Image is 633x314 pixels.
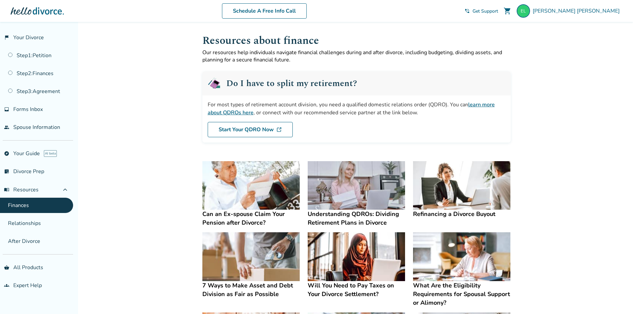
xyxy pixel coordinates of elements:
[4,125,9,130] span: people
[533,7,622,15] span: [PERSON_NAME] [PERSON_NAME]
[208,77,221,90] img: QDRO
[413,161,510,210] img: Refinancing a Divorce Buyout
[308,232,405,281] img: Will You Need to Pay Taxes on Your Divorce Settlement?
[202,33,511,49] h1: Resources about finance
[413,232,510,307] a: What Are the Eligibility Requirements for Spousal Support or Alimony?What Are the Eligibility Req...
[208,101,505,117] div: For most types of retirement account division, you need a qualified domestic relations order (QDR...
[413,281,510,307] h4: What Are the Eligibility Requirements for Spousal Support or Alimony?
[202,161,300,227] a: Can an Ex-spouse Claim Your Pension after Divorce?Can an Ex-spouse Claim Your Pension after Divorce?
[44,150,57,157] span: AI beta
[4,265,9,270] span: shopping_basket
[4,151,9,156] span: explore
[308,161,405,210] img: Understanding QDROs: Dividing Retirement Plans in Divorce
[517,4,530,18] img: erilozanosuzieare@gmail.com
[308,281,405,298] h4: Will You Need to Pay Taxes on Your Divorce Settlement?
[413,232,510,281] img: What Are the Eligibility Requirements for Spousal Support or Alimony?
[4,187,9,192] span: menu_book
[413,210,510,218] h4: Refinancing a Divorce Buyout
[465,8,498,14] a: phone_in_talkGet Support
[4,283,9,288] span: groups
[4,107,9,112] span: inbox
[202,232,300,298] a: 7 Ways to Make Asset and Debt Division as Fair as Possible7 Ways to Make Asset and Debt Division ...
[202,49,511,63] p: Our resources help individuals navigate financial challenges during and after divorce, including ...
[202,210,300,227] h4: Can an Ex-spouse Claim Your Pension after Divorce?
[503,7,511,15] span: shopping_cart
[222,3,307,19] a: Schedule A Free Info Call
[308,232,405,298] a: Will You Need to Pay Taxes on Your Divorce Settlement?Will You Need to Pay Taxes on Your Divorce ...
[61,186,69,194] span: expand_less
[465,8,470,14] span: phone_in_talk
[600,282,633,314] iframe: Chat Widget
[226,79,357,88] h2: Do I have to split my retirement?
[473,8,498,14] span: Get Support
[4,186,39,193] span: Resources
[208,122,293,137] a: Start Your QDRO Now
[4,169,9,174] span: list_alt_check
[202,161,300,210] img: Can an Ex-spouse Claim Your Pension after Divorce?
[202,232,300,281] img: 7 Ways to Make Asset and Debt Division as Fair as Possible
[413,161,510,219] a: Refinancing a Divorce BuyoutRefinancing a Divorce Buyout
[308,161,405,227] a: Understanding QDROs: Dividing Retirement Plans in DivorceUnderstanding QDROs: Dividing Retirement...
[202,281,300,298] h4: 7 Ways to Make Asset and Debt Division as Fair as Possible
[276,127,282,132] img: DL
[308,210,405,227] h4: Understanding QDROs: Dividing Retirement Plans in Divorce
[4,35,9,40] span: flag_2
[13,106,43,113] span: Forms Inbox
